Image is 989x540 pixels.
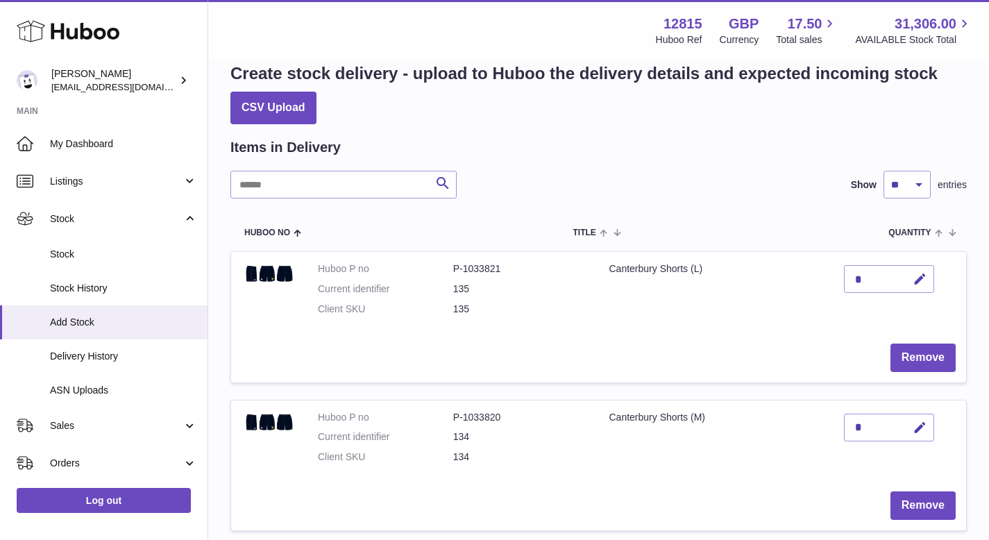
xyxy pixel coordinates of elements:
td: Canterbury Shorts (M) [599,400,834,482]
img: Canterbury Shorts (M) [242,411,297,437]
h2: Items in Delivery [230,138,341,157]
button: CSV Upload [230,92,316,124]
span: My Dashboard [50,137,197,151]
a: 31,306.00 AVAILABLE Stock Total [855,15,972,47]
span: Total sales [776,33,838,47]
dt: Current identifier [318,282,453,296]
dd: 134 [453,450,589,464]
img: Canterbury Shorts (L) [242,262,297,288]
dt: Current identifier [318,430,453,444]
button: Remove [890,344,956,372]
span: ASN Uploads [50,384,197,397]
dt: Huboo P no [318,411,453,424]
span: AVAILABLE Stock Total [855,33,972,47]
span: [EMAIL_ADDRESS][DOMAIN_NAME] [51,81,204,92]
div: [PERSON_NAME] [51,67,176,94]
span: Stock [50,248,197,261]
span: 31,306.00 [895,15,956,33]
span: Title [573,228,595,237]
dd: P-1033820 [453,411,589,424]
img: shophawksclub@gmail.com [17,70,37,91]
span: Add Stock [50,316,197,329]
button: Remove [890,491,956,520]
dd: 135 [453,282,589,296]
div: Currency [720,33,759,47]
span: Listings [50,175,183,188]
span: Huboo no [244,228,290,237]
span: Stock History [50,282,197,295]
span: Sales [50,419,183,432]
span: Stock [50,212,183,226]
span: 17.50 [787,15,822,33]
h1: Create stock delivery - upload to Huboo the delivery details and expected incoming stock [230,62,938,85]
dt: Client SKU [318,303,453,316]
strong: GBP [729,15,759,33]
dd: 134 [453,430,589,444]
dd: 135 [453,303,589,316]
span: entries [938,178,967,192]
strong: 12815 [663,15,702,33]
a: Log out [17,488,191,513]
dd: P-1033821 [453,262,589,276]
span: Quantity [888,228,931,237]
span: Orders [50,457,183,470]
a: 17.50 Total sales [776,15,838,47]
label: Show [851,178,877,192]
td: Canterbury Shorts (L) [599,252,834,333]
span: Delivery History [50,350,197,363]
div: Huboo Ref [656,33,702,47]
dt: Client SKU [318,450,453,464]
dt: Huboo P no [318,262,453,276]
